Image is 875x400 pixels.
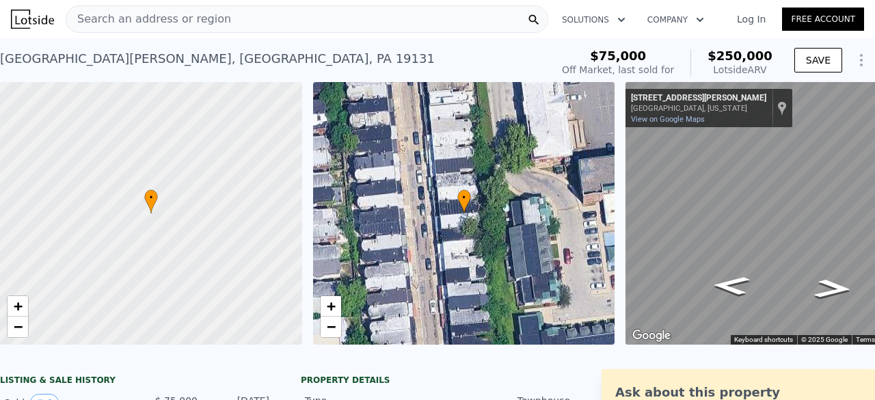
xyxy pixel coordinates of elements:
span: • [457,191,471,204]
div: • [144,189,158,213]
img: Google [629,327,674,345]
div: Lotside ARV [708,63,772,77]
button: SAVE [794,48,842,72]
span: + [14,297,23,315]
span: + [326,297,335,315]
div: Property details [301,375,574,386]
a: Open this area in Google Maps (opens a new window) [629,327,674,345]
button: Solutions [551,8,636,32]
div: • [457,189,471,213]
a: Log In [721,12,782,26]
a: Zoom in [321,296,341,317]
button: Company [636,8,715,32]
a: Show location on map [777,101,787,116]
button: Show Options [848,46,875,74]
a: Free Account [782,8,864,31]
a: Zoom out [8,317,28,337]
span: − [326,318,335,335]
a: Zoom out [321,317,341,337]
a: Terms (opens in new tab) [856,336,875,343]
div: Off Market, last sold for [562,63,674,77]
div: [STREET_ADDRESS][PERSON_NAME] [631,93,766,104]
span: • [144,191,158,204]
span: $250,000 [708,49,772,63]
span: − [14,318,23,335]
img: Lotside [11,10,54,29]
a: Zoom in [8,296,28,317]
a: View on Google Maps [631,115,705,124]
path: Go North, N St Bernard St [697,271,766,299]
div: [GEOGRAPHIC_DATA], [US_STATE] [631,104,766,113]
span: $75,000 [590,49,646,63]
span: © 2025 Google [801,336,848,343]
span: Search an address or region [66,11,231,27]
path: Go South, N St Bernard St [798,275,868,303]
button: Keyboard shortcuts [734,335,793,345]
